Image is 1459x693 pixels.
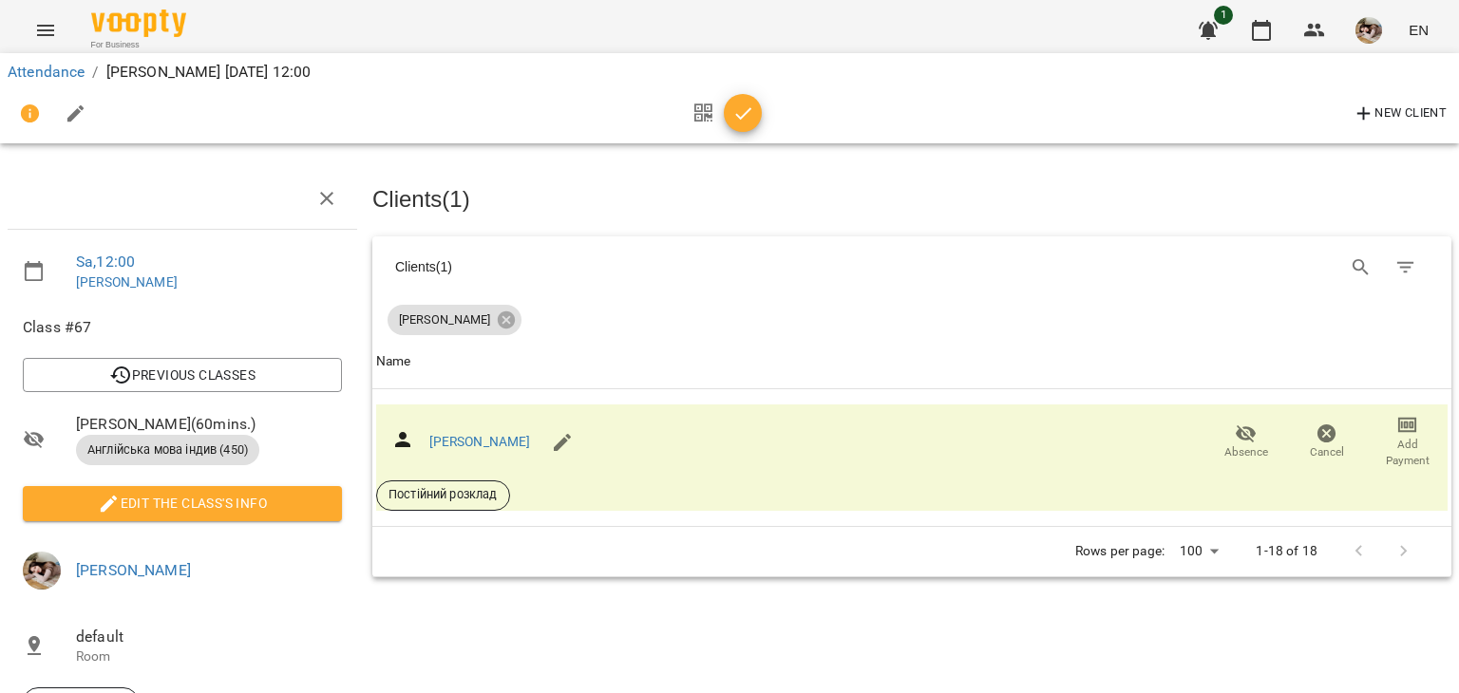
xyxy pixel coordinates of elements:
[1348,99,1451,129] button: New Client
[1224,444,1268,460] span: Absence
[1401,12,1436,47] button: EN
[76,441,259,459] span: Англійська мова індив (450)
[1214,6,1233,25] span: 1
[372,236,1451,297] div: Table Toolbar
[1075,542,1165,561] p: Rows per page:
[92,61,98,84] li: /
[1256,542,1317,561] p: 1-18 of 18
[23,552,61,590] img: 06df7263684ef697ed6bfd42fdd7a451.jpg
[76,626,342,648] span: default
[76,647,342,666] p: Room
[1338,245,1384,290] button: Search
[376,350,1448,373] span: Name
[91,39,186,51] span: For Business
[395,257,895,276] div: Clients ( 1 )
[76,274,178,290] a: [PERSON_NAME]
[8,63,85,81] a: Attendance
[377,486,509,503] span: Постійний розклад
[1205,416,1286,469] button: Absence
[23,316,342,339] span: Class #67
[1286,416,1367,469] button: Cancel
[38,364,327,386] span: Previous Classes
[1409,20,1429,40] span: EN
[1310,444,1344,460] span: Cancel
[388,305,521,335] div: [PERSON_NAME]
[372,187,1451,212] h3: Clients ( 1 )
[23,486,342,520] button: Edit the class's Info
[1367,416,1448,469] button: Add Payment
[376,350,411,373] div: Sort
[76,253,135,271] a: Sa , 12:00
[91,9,186,37] img: Voopty Logo
[23,8,68,53] button: Menu
[429,434,531,449] a: [PERSON_NAME]
[23,358,342,392] button: Previous Classes
[388,311,502,328] span: [PERSON_NAME]
[76,413,342,436] span: [PERSON_NAME] ( 60 mins. )
[8,61,1451,84] nav: breadcrumb
[1172,537,1225,565] div: 100
[76,561,191,579] a: [PERSON_NAME]
[1355,17,1382,44] img: 06df7263684ef697ed6bfd42fdd7a451.jpg
[106,61,312,84] p: [PERSON_NAME] [DATE] 12:00
[376,350,411,373] div: Name
[1378,437,1436,469] span: Add Payment
[1353,103,1447,125] span: New Client
[1383,245,1429,290] button: Filter
[38,492,327,515] span: Edit the class's Info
